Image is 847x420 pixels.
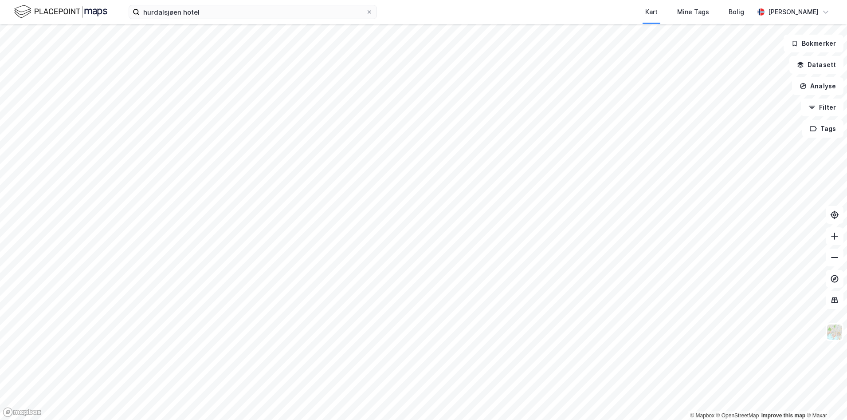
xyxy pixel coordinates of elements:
button: Bokmerker [784,35,843,52]
div: Kontrollprogram for chat [803,377,847,420]
a: Mapbox [690,412,714,419]
div: [PERSON_NAME] [768,7,819,17]
div: Bolig [729,7,744,17]
a: OpenStreetMap [716,412,759,419]
img: logo.f888ab2527a4732fd821a326f86c7f29.svg [14,4,107,20]
input: Søk på adresse, matrikkel, gårdeiere, leietakere eller personer [140,5,366,19]
img: Z [826,324,843,341]
a: Mapbox homepage [3,407,42,417]
div: Kart [645,7,658,17]
a: Improve this map [761,412,805,419]
div: Mine Tags [677,7,709,17]
button: Filter [801,99,843,116]
button: Analyse [792,77,843,95]
button: Tags [802,120,843,138]
iframe: Chat Widget [803,377,847,420]
button: Datasett [789,56,843,74]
